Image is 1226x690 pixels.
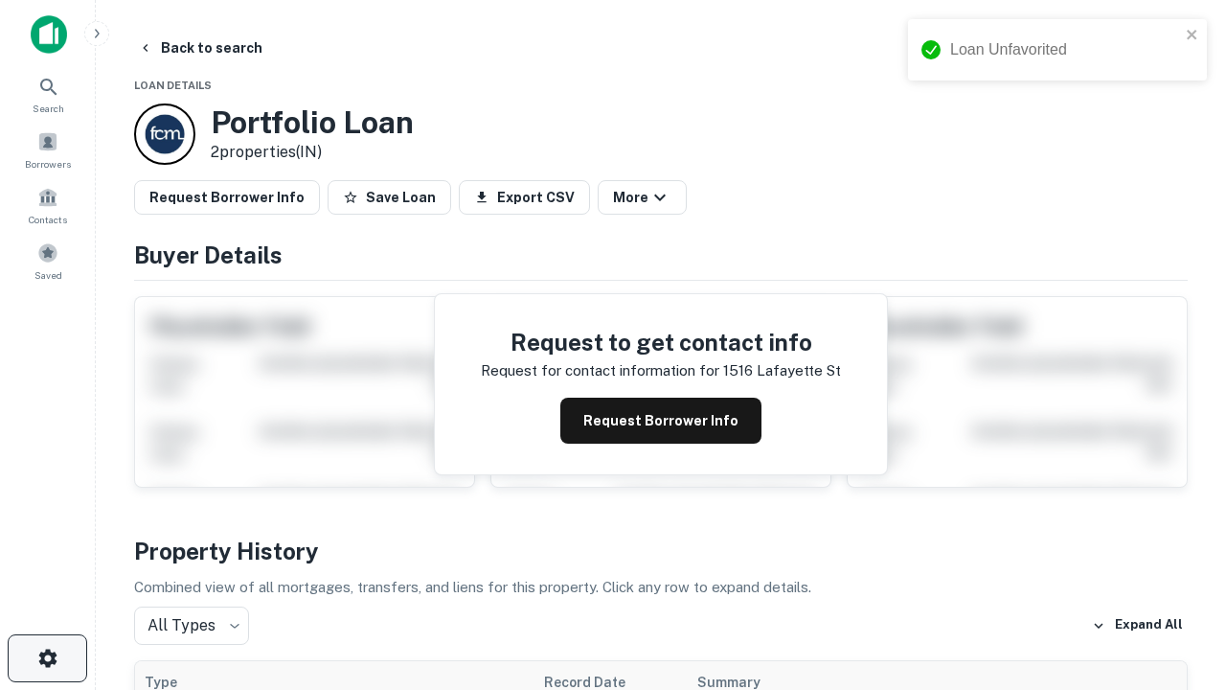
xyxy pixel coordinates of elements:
[31,15,67,54] img: capitalize-icon.png
[6,68,90,120] a: Search
[134,607,249,645] div: All Types
[130,31,270,65] button: Back to search
[598,180,687,215] button: More
[560,398,761,444] button: Request Borrower Info
[459,180,590,215] button: Export CSV
[29,212,67,227] span: Contacts
[211,141,414,164] p: 2 properties (IN)
[1130,537,1226,629] iframe: Chat Widget
[950,38,1180,61] div: Loan Unfavorited
[723,359,841,382] p: 1516 lafayette st
[6,179,90,231] a: Contacts
[25,156,71,172] span: Borrowers
[134,80,212,91] span: Loan Details
[134,576,1188,599] p: Combined view of all mortgages, transfers, and liens for this property. Click any row to expand d...
[481,325,841,359] h4: Request to get contact info
[134,534,1188,568] h4: Property History
[481,359,719,382] p: Request for contact information for
[1087,611,1188,640] button: Expand All
[1186,27,1199,45] button: close
[33,101,64,116] span: Search
[134,238,1188,272] h4: Buyer Details
[211,104,414,141] h3: Portfolio Loan
[6,124,90,175] a: Borrowers
[34,267,62,283] span: Saved
[328,180,451,215] button: Save Loan
[134,180,320,215] button: Request Borrower Info
[6,235,90,287] a: Saved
